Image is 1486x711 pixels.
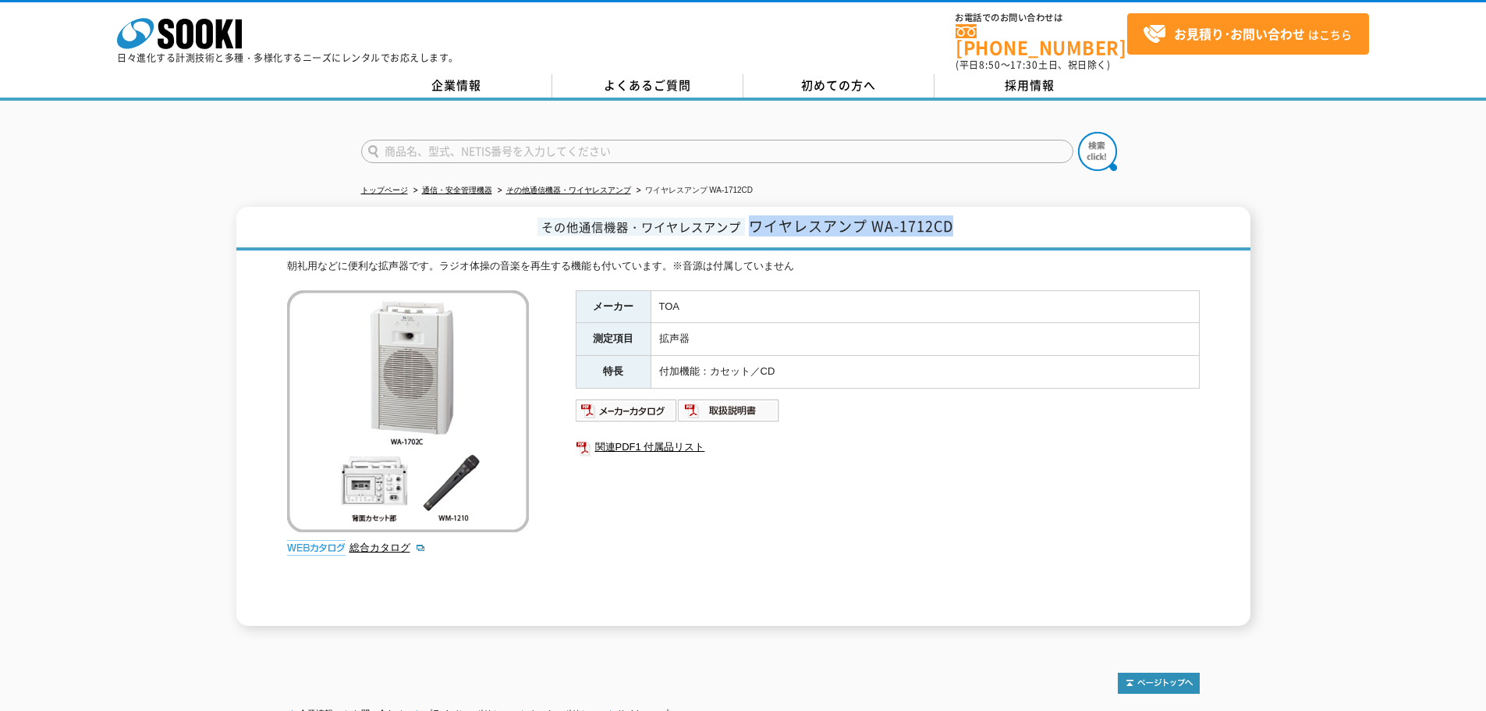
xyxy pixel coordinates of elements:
img: 取扱説明書 [678,398,780,423]
th: 測定項目 [576,323,651,356]
span: はこちら [1143,23,1352,46]
a: その他通信機器・ワイヤレスアンプ [506,186,631,194]
a: 採用情報 [935,74,1126,98]
img: btn_search.png [1078,132,1117,171]
p: 日々進化する計測技術と多種・多様化するニーズにレンタルでお応えします。 [117,53,459,62]
li: ワイヤレスアンプ WA-1712CD [633,183,754,199]
td: 付加機能：カセット／CD [651,356,1199,389]
a: 関連PDF1 付属品リスト [576,437,1200,457]
a: 初めての方へ [743,74,935,98]
th: 特長 [576,356,651,389]
span: ワイヤレスアンプ WA-1712CD [749,215,953,236]
input: 商品名、型式、NETIS番号を入力してください [361,140,1073,163]
img: トップページへ [1118,673,1200,694]
a: トップページ [361,186,408,194]
span: 初めての方へ [801,76,876,94]
a: [PHONE_NUMBER] [956,24,1127,56]
a: メーカーカタログ [576,408,678,420]
a: 取扱説明書 [678,408,780,420]
span: その他通信機器・ワイヤレスアンプ [537,218,745,236]
img: webカタログ [287,540,346,556]
span: 8:50 [979,58,1001,72]
th: メーカー [576,290,651,323]
a: 総合カタログ [349,542,426,553]
span: 17:30 [1010,58,1038,72]
a: お見積り･お問い合わせはこちら [1127,13,1369,55]
td: TOA [651,290,1199,323]
img: ワイヤレスアンプ WA-1712CD [287,290,529,532]
span: (平日 ～ 土日、祝日除く) [956,58,1110,72]
img: メーカーカタログ [576,398,678,423]
td: 拡声器 [651,323,1199,356]
a: 通信・安全管理機器 [422,186,492,194]
strong: お見積り･お問い合わせ [1174,24,1305,43]
a: 企業情報 [361,74,552,98]
a: よくあるご質問 [552,74,743,98]
div: 朝礼用などに便利な拡声器です。ラジオ体操の音楽を再生する機能も付いています。※音源は付属していません [287,258,1200,275]
span: お電話でのお問い合わせは [956,13,1127,23]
